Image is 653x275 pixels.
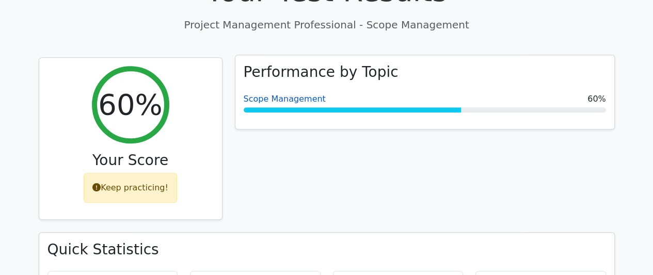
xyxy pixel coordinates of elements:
[84,173,177,203] div: Keep practicing!
[47,152,214,169] h3: Your Score
[244,94,326,104] a: Scope Management
[39,17,615,33] p: Project Management Professional - Scope Management
[244,63,399,81] h3: Performance by Topic
[47,241,606,258] h3: Quick Statistics
[98,87,162,122] h2: 60%
[587,93,606,105] span: 60%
